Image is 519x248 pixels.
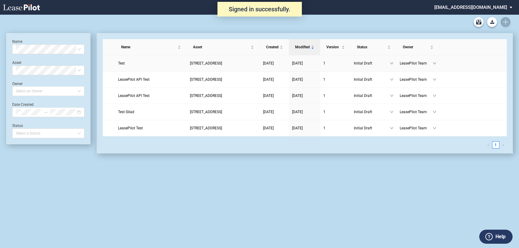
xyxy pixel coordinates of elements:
a: [DATE] [292,109,317,115]
span: LeasePilot Team [400,93,433,99]
span: Modified [295,44,310,50]
a: Archive [474,17,484,27]
th: Name [115,39,187,55]
th: Asset [187,39,260,55]
span: 109 State Street [190,126,222,130]
span: 1 [323,61,325,65]
li: Next Page [499,141,507,149]
span: down [390,78,394,81]
span: Status [357,44,386,50]
span: swap-right [44,110,48,114]
th: Owner [397,39,439,55]
span: down [390,94,394,98]
span: right [502,143,505,146]
a: [DATE] [292,93,317,99]
a: [STREET_ADDRESS] [190,93,257,99]
span: [DATE] [292,110,303,114]
a: [DATE] [292,125,317,131]
span: Created [266,44,279,50]
label: Status [12,124,23,128]
span: LeasePilot Team [400,125,433,131]
span: 109 State Street [190,77,222,82]
span: Test Gilad [118,110,134,114]
span: Test [118,61,125,65]
a: LeasePilot API Test [118,93,184,99]
label: Owner [12,82,23,86]
a: [DATE] [263,60,286,66]
th: Version [320,39,351,55]
span: Initial Draft [354,60,390,66]
a: LeasePilot Test [118,125,184,131]
span: [DATE] [263,94,274,98]
span: 1 [323,94,325,98]
span: LeasePilot Team [400,109,433,115]
span: 109 State Street [190,110,222,114]
span: left [487,143,490,146]
button: Help [479,230,513,244]
a: [DATE] [292,76,317,83]
span: [DATE] [292,126,303,130]
a: 1 [323,109,348,115]
span: to [44,110,48,114]
span: [DATE] [292,77,303,82]
span: [DATE] [263,77,274,82]
a: [DATE] [263,109,286,115]
span: 1 [323,126,325,130]
a: [STREET_ADDRESS] [190,109,257,115]
th: Created [260,39,289,55]
th: Modified [289,39,320,55]
a: [DATE] [263,76,286,83]
span: down [390,126,394,130]
span: [DATE] [263,110,274,114]
a: 1 [323,60,348,66]
span: down [433,61,436,65]
span: [DATE] [263,61,274,65]
span: LeasePilot API Test [118,94,150,98]
span: [DATE] [292,94,303,98]
label: Asset [12,61,21,65]
span: Initial Draft [354,125,390,131]
span: 1 [323,110,325,114]
button: left [485,141,492,149]
span: LeasePilot Team [400,76,433,83]
label: Name [12,39,22,44]
span: 109 State Street [190,94,222,98]
span: down [433,110,436,114]
a: Test [118,60,184,66]
span: Version [326,44,340,50]
span: down [433,126,436,130]
button: right [499,141,507,149]
a: [STREET_ADDRESS] [190,125,257,131]
a: 1 [492,142,499,148]
span: Initial Draft [354,109,390,115]
a: [DATE] [292,60,317,66]
label: Date Created [12,102,34,107]
span: [DATE] [263,126,274,130]
div: Signed in successfully. [217,2,302,17]
a: Download Blank Form [487,17,497,27]
th: Status [351,39,397,55]
span: 109 State Street [190,61,222,65]
span: LeasePilot Test [118,126,143,130]
a: 1 [323,125,348,131]
span: down [390,110,394,114]
a: LeasePilot API Test [118,76,184,83]
span: LeasePilot API Test [118,77,150,82]
a: 1 [323,93,348,99]
span: Initial Draft [354,93,390,99]
span: 1 [323,77,325,82]
a: [DATE] [263,93,286,99]
span: Initial Draft [354,76,390,83]
a: [DATE] [263,125,286,131]
span: down [390,61,394,65]
li: 1 [492,141,499,149]
span: Asset [193,44,250,50]
span: [DATE] [292,61,303,65]
span: down [433,78,436,81]
a: [STREET_ADDRESS] [190,60,257,66]
span: LeasePilot Team [400,60,433,66]
a: 1 [323,76,348,83]
li: Previous Page [485,141,492,149]
span: Name [121,44,176,50]
a: [STREET_ADDRESS] [190,76,257,83]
